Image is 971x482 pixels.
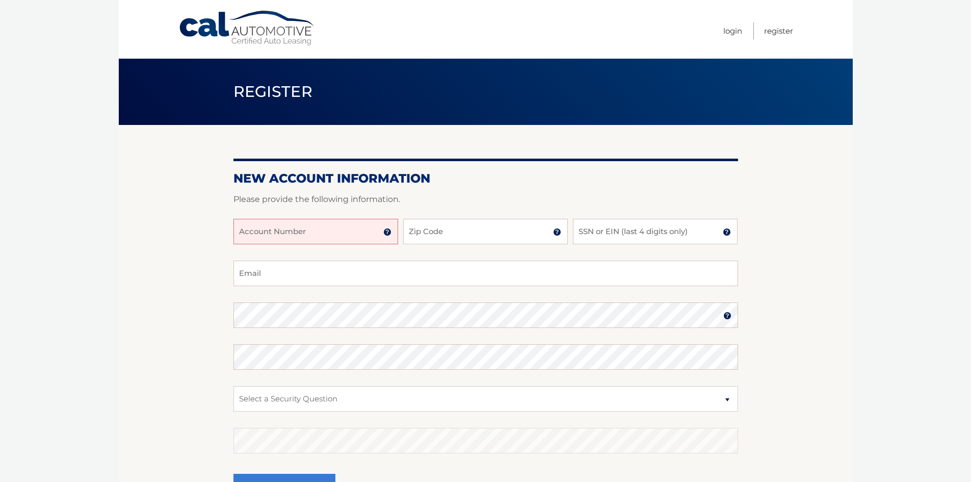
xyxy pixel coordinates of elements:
[383,228,391,236] img: tooltip.svg
[553,228,561,236] img: tooltip.svg
[723,312,731,320] img: tooltip.svg
[723,228,731,236] img: tooltip.svg
[573,219,738,244] input: SSN or EIN (last 4 digits only)
[233,219,398,244] input: Account Number
[403,219,568,244] input: Zip Code
[233,171,738,186] h2: New Account Information
[723,22,742,39] a: Login
[764,22,793,39] a: Register
[178,10,316,46] a: Cal Automotive
[233,82,313,101] span: Register
[233,261,738,286] input: Email
[233,192,738,207] p: Please provide the following information.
